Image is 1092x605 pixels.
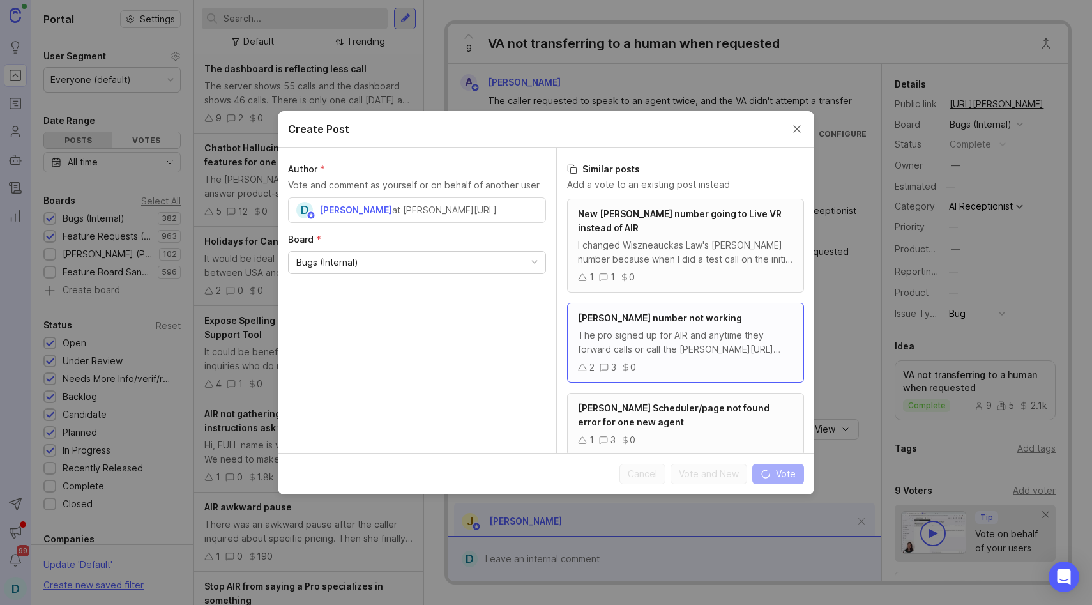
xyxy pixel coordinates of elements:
div: I changed Wiszneauckas Law's [PERSON_NAME] number because when I did a test call on the initial n... [578,238,793,266]
div: 3 [611,360,616,374]
div: Open Intercom Messenger [1049,562,1079,592]
div: 0 [630,433,635,447]
a: New [PERSON_NAME] number going to Live VR instead of AIRI changed Wiszneauckas Law's [PERSON_NAME... [567,199,804,293]
h3: Similar posts [567,163,804,176]
button: Close create post modal [790,122,804,136]
span: New [PERSON_NAME] number going to Live VR instead of AIR [578,208,782,233]
p: Vote and comment as yourself or on behalf of another user [288,178,546,192]
div: 0 [629,270,635,284]
p: Add a vote to an existing post instead [567,178,804,191]
span: Board (required) [288,234,321,245]
h2: Create Post [288,121,349,137]
div: The pro signed up for AIR and anytime they forward calls or call the [PERSON_NAME][URL] assigned ... [578,328,793,356]
div: at [PERSON_NAME][URL] [392,203,497,217]
div: 2 [589,360,595,374]
img: member badge [307,210,316,220]
span: [PERSON_NAME] [319,204,392,215]
span: [PERSON_NAME] number not working [578,312,742,323]
a: [PERSON_NAME] number not workingThe pro signed up for AIR and anytime they forward calls or call ... [567,303,804,383]
a: [PERSON_NAME] Scheduler/page not found error for one new agent130 [567,393,804,456]
div: 1 [610,270,615,284]
div: 3 [610,433,616,447]
div: D [296,202,313,218]
div: Bugs (Internal) [296,256,358,270]
div: 1 [589,433,594,447]
div: 0 [630,360,636,374]
div: 1 [589,270,594,284]
span: [PERSON_NAME] Scheduler/page not found error for one new agent [578,402,770,427]
span: Author (required) [288,164,325,174]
